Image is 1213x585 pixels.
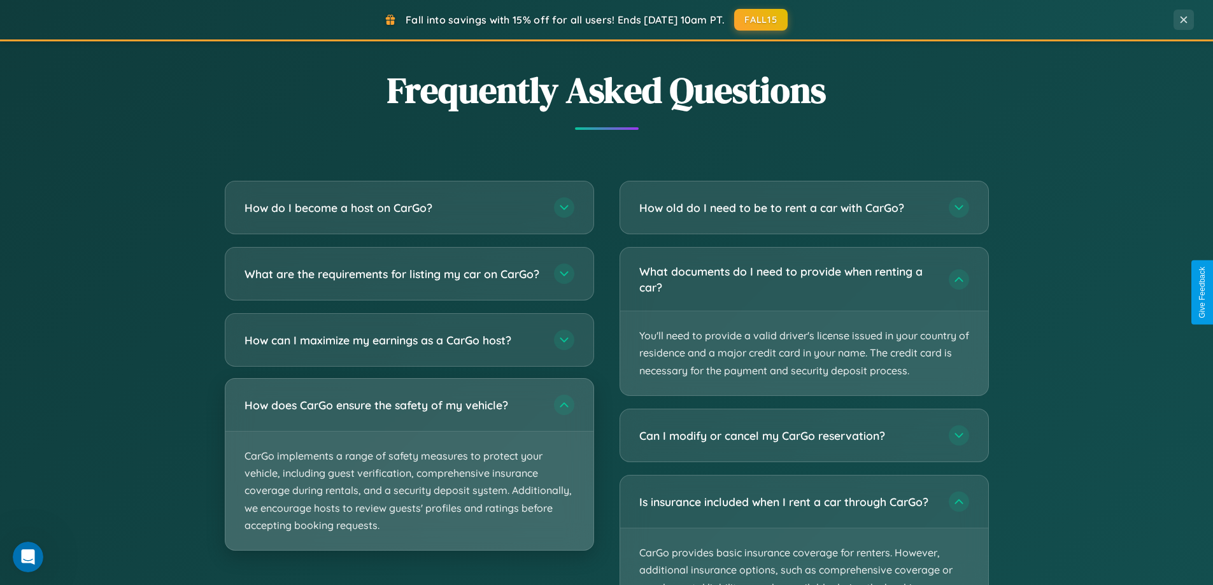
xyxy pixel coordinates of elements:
iframe: Intercom live chat [13,542,43,572]
span: Fall into savings with 15% off for all users! Ends [DATE] 10am PT. [406,13,725,26]
h3: How old do I need to be to rent a car with CarGo? [639,200,936,216]
div: Give Feedback [1198,267,1207,318]
h3: Can I modify or cancel my CarGo reservation? [639,428,936,444]
p: You'll need to provide a valid driver's license issued in your country of residence and a major c... [620,311,988,395]
h3: What are the requirements for listing my car on CarGo? [245,266,541,282]
h3: What documents do I need to provide when renting a car? [639,264,936,295]
h3: How does CarGo ensure the safety of my vehicle? [245,397,541,413]
button: FALL15 [734,9,788,31]
h3: How can I maximize my earnings as a CarGo host? [245,332,541,348]
h3: Is insurance included when I rent a car through CarGo? [639,494,936,510]
h3: How do I become a host on CarGo? [245,200,541,216]
h2: Frequently Asked Questions [225,66,989,115]
p: CarGo implements a range of safety measures to protect your vehicle, including guest verification... [225,432,593,550]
